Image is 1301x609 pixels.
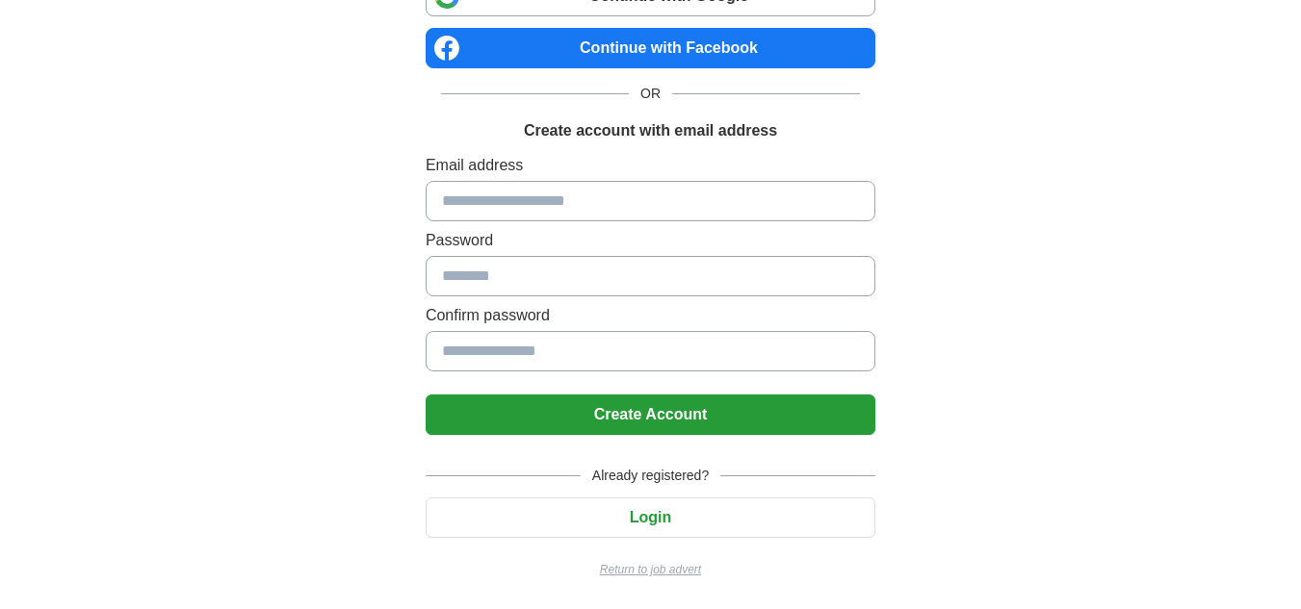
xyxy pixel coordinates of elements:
h1: Create account with email address [524,119,777,142]
a: Continue with Facebook [426,28,875,68]
label: Email address [426,154,875,177]
a: Login [426,509,875,525]
button: Create Account [426,394,875,435]
label: Password [426,229,875,252]
span: OR [629,84,672,104]
label: Confirm password [426,304,875,327]
span: Already registered? [581,466,720,486]
a: Return to job advert [426,561,875,578]
button: Login [426,497,875,538]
